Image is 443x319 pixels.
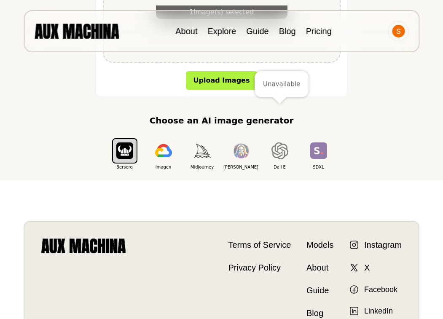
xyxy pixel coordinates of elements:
a: Guide [306,284,333,297]
span: Imagen [144,164,183,170]
img: Imagen [155,144,172,158]
img: Berserq [116,142,133,159]
span: Midjourney [183,164,222,170]
img: AUX MACHINA [35,24,119,38]
p: Choose an AI image generator [150,114,294,127]
img: Instagram [349,240,359,250]
img: Avatar [392,25,405,38]
img: SDXL [310,142,327,159]
a: Guide [246,27,268,36]
img: LinkedIn [349,306,359,316]
img: X [349,263,359,273]
span: Dall E [260,164,299,170]
a: Facebook [349,284,397,295]
img: Midjourney [194,144,211,158]
a: Terms of Service [228,239,291,251]
a: Privacy Policy [228,261,291,274]
span: Berserq [105,164,144,170]
div: Unavailable [263,79,300,89]
a: Pricing [306,27,332,36]
img: Leonardo [233,143,250,158]
span: SDXL [299,164,338,170]
a: Instagram [349,239,402,251]
img: Facebook [349,284,359,295]
a: LinkedIn [349,306,393,317]
a: Explore [207,27,236,36]
a: Models [306,239,333,251]
span: [PERSON_NAME] [222,164,260,170]
a: X [349,261,370,274]
a: About [175,27,197,36]
img: Dall E [271,142,288,159]
a: Blog [279,27,296,36]
a: About [306,261,333,274]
